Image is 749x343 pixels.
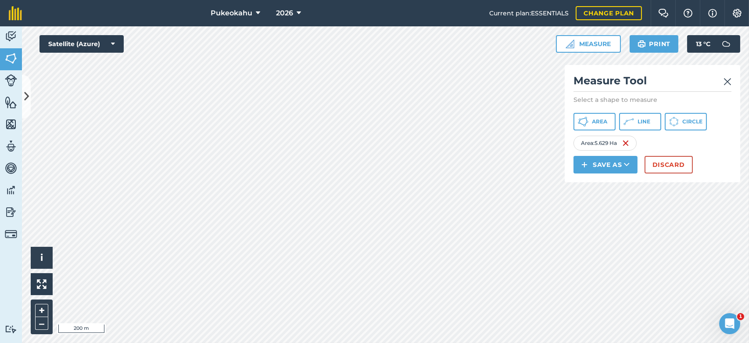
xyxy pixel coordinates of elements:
img: Four arrows, one pointing top left, one top right, one bottom right and the last bottom left [37,279,47,289]
p: Select a shape to measure [573,95,731,104]
button: Satellite (Azure) [39,35,124,53]
img: svg+xml;base64,PHN2ZyB4bWxucz0iaHR0cDovL3d3dy53My5vcmcvMjAwMC9zdmciIHdpZHRoPSIxNyIgaGVpZ2h0PSIxNy... [708,8,717,18]
button: Area [573,113,616,130]
span: Current plan : ESSENTIALS [489,8,569,18]
img: A cog icon [732,9,742,18]
img: fieldmargin Logo [9,6,22,20]
div: Area : 5.629 Ha [573,136,637,151]
img: Ruler icon [566,40,574,48]
img: svg+xml;base64,PHN2ZyB4bWxucz0iaHR0cDovL3d3dy53My5vcmcvMjAwMC9zdmciIHdpZHRoPSIxOSIgaGVpZ2h0PSIyNC... [638,39,646,49]
img: svg+xml;base64,PD94bWwgdmVyc2lvbj0iMS4wIiBlbmNvZGluZz0idXRmLTgiPz4KPCEtLSBHZW5lcmF0b3I6IEFkb2JlIE... [5,325,17,333]
img: svg+xml;base64,PD94bWwgdmVyc2lvbj0iMS4wIiBlbmNvZGluZz0idXRmLTgiPz4KPCEtLSBHZW5lcmF0b3I6IEFkb2JlIE... [5,74,17,87]
img: svg+xml;base64,PD94bWwgdmVyc2lvbj0iMS4wIiBlbmNvZGluZz0idXRmLTgiPz4KPCEtLSBHZW5lcmF0b3I6IEFkb2JlIE... [5,162,17,175]
button: Print [630,35,679,53]
img: svg+xml;base64,PD94bWwgdmVyc2lvbj0iMS4wIiBlbmNvZGluZz0idXRmLTgiPz4KPCEtLSBHZW5lcmF0b3I6IEFkb2JlIE... [5,140,17,153]
img: svg+xml;base64,PD94bWwgdmVyc2lvbj0iMS4wIiBlbmNvZGluZz0idXRmLTgiPz4KPCEtLSBHZW5lcmF0b3I6IEFkb2JlIE... [717,35,735,53]
img: svg+xml;base64,PD94bWwgdmVyc2lvbj0iMS4wIiBlbmNvZGluZz0idXRmLTgiPz4KPCEtLSBHZW5lcmF0b3I6IEFkb2JlIE... [5,184,17,197]
img: svg+xml;base64,PHN2ZyB4bWxucz0iaHR0cDovL3d3dy53My5vcmcvMjAwMC9zdmciIHdpZHRoPSI1NiIgaGVpZ2h0PSI2MC... [5,96,17,109]
span: 13 ° C [696,35,710,53]
button: Circle [665,113,707,130]
img: svg+xml;base64,PHN2ZyB4bWxucz0iaHR0cDovL3d3dy53My5vcmcvMjAwMC9zdmciIHdpZHRoPSI1NiIgaGVpZ2h0PSI2MC... [5,52,17,65]
button: 13 °C [687,35,740,53]
h2: Measure Tool [573,74,731,92]
button: + [35,304,48,317]
span: Area [592,118,607,125]
img: svg+xml;base64,PHN2ZyB4bWxucz0iaHR0cDovL3d3dy53My5vcmcvMjAwMC9zdmciIHdpZHRoPSIyMiIgaGVpZ2h0PSIzMC... [724,76,731,87]
img: svg+xml;base64,PHN2ZyB4bWxucz0iaHR0cDovL3d3dy53My5vcmcvMjAwMC9zdmciIHdpZHRoPSI1NiIgaGVpZ2h0PSI2MC... [5,118,17,131]
button: i [31,247,53,269]
span: Pukeokahu [211,8,252,18]
img: svg+xml;base64,PD94bWwgdmVyc2lvbj0iMS4wIiBlbmNvZGluZz0idXRmLTgiPz4KPCEtLSBHZW5lcmF0b3I6IEFkb2JlIE... [5,228,17,240]
span: 1 [737,313,744,320]
button: – [35,317,48,330]
iframe: Intercom live chat [719,313,740,334]
img: svg+xml;base64,PHN2ZyB4bWxucz0iaHR0cDovL3d3dy53My5vcmcvMjAwMC9zdmciIHdpZHRoPSIxNCIgaGVpZ2h0PSIyNC... [581,159,588,170]
span: Line [638,118,650,125]
img: Two speech bubbles overlapping with the left bubble in the forefront [658,9,669,18]
button: Discard [645,156,693,173]
button: Save as [573,156,638,173]
img: A question mark icon [683,9,693,18]
img: svg+xml;base64,PD94bWwgdmVyc2lvbj0iMS4wIiBlbmNvZGluZz0idXRmLTgiPz4KPCEtLSBHZW5lcmF0b3I6IEFkb2JlIE... [5,30,17,43]
span: i [40,252,43,263]
img: svg+xml;base64,PD94bWwgdmVyc2lvbj0iMS4wIiBlbmNvZGluZz0idXRmLTgiPz4KPCEtLSBHZW5lcmF0b3I6IEFkb2JlIE... [5,206,17,219]
span: Circle [682,118,702,125]
a: Change plan [576,6,642,20]
button: Measure [556,35,621,53]
span: 2026 [276,8,293,18]
img: svg+xml;base64,PHN2ZyB4bWxucz0iaHR0cDovL3d3dy53My5vcmcvMjAwMC9zdmciIHdpZHRoPSIxNiIgaGVpZ2h0PSIyNC... [622,138,629,148]
button: Line [619,113,661,130]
